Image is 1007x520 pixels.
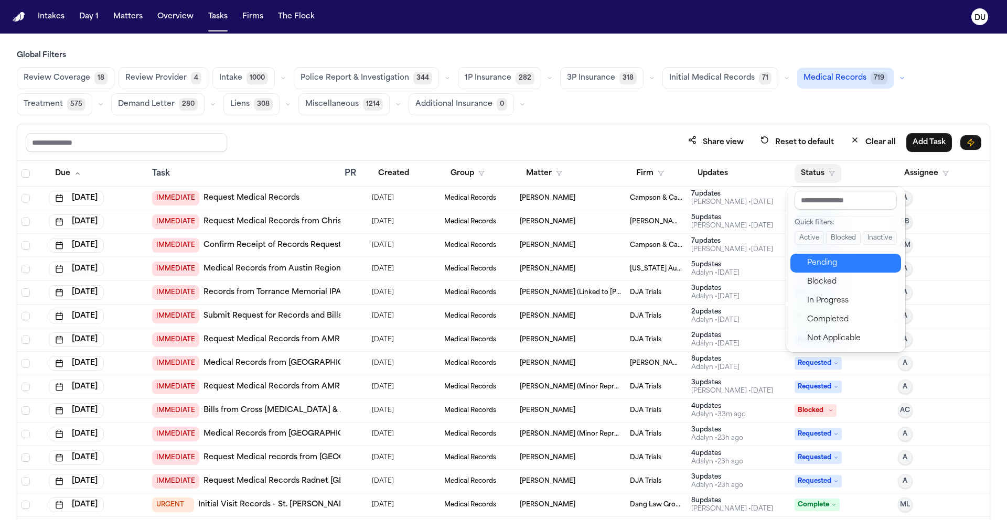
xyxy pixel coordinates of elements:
[863,231,897,245] button: Inactive
[795,164,841,183] button: Status
[786,187,905,352] div: Status
[807,313,895,326] div: Completed
[795,219,897,227] div: Quick filters:
[795,231,824,245] button: Active
[807,257,895,269] div: Pending
[807,295,895,307] div: In Progress
[807,276,895,288] div: Blocked
[807,332,895,345] div: Not Applicable
[826,231,861,245] button: Blocked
